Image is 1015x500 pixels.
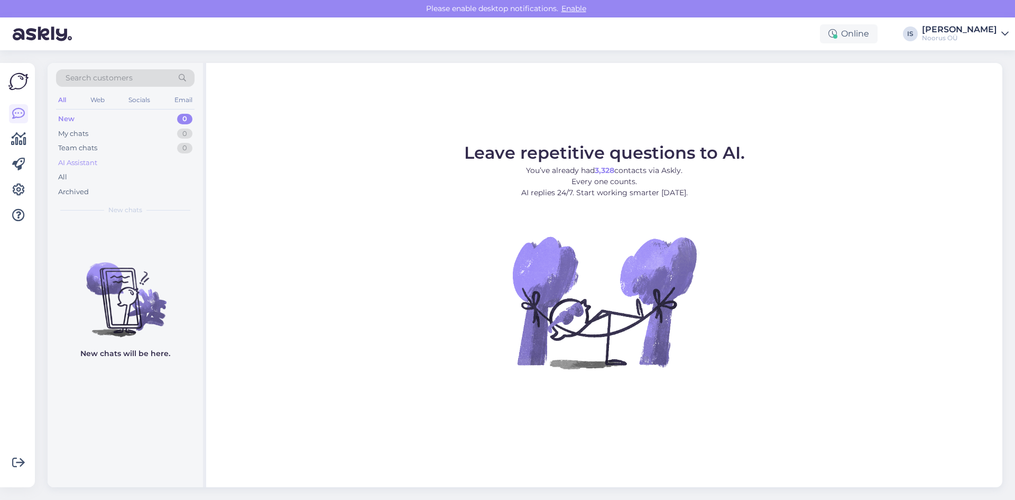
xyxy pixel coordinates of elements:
[58,114,75,124] div: New
[48,243,203,339] img: No chats
[58,143,97,153] div: Team chats
[903,26,918,41] div: IS
[126,93,152,107] div: Socials
[108,205,142,215] span: New chats
[595,166,614,175] b: 3,328
[172,93,195,107] div: Email
[58,129,88,139] div: My chats
[56,93,68,107] div: All
[66,72,133,84] span: Search customers
[58,158,97,168] div: AI Assistant
[922,25,1009,42] a: [PERSON_NAME]Noorus OÜ
[177,143,192,153] div: 0
[177,129,192,139] div: 0
[80,348,170,359] p: New chats will be here.
[88,93,107,107] div: Web
[464,165,745,198] p: You’ve already had contacts via Askly. Every one counts. AI replies 24/7. Start working smarter [...
[58,187,89,197] div: Archived
[922,25,997,34] div: [PERSON_NAME]
[58,172,67,183] div: All
[509,207,699,397] img: No Chat active
[464,142,745,163] span: Leave repetitive questions to AI.
[558,4,589,13] span: Enable
[177,114,192,124] div: 0
[8,71,29,92] img: Askly Logo
[922,34,997,42] div: Noorus OÜ
[820,24,878,43] div: Online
